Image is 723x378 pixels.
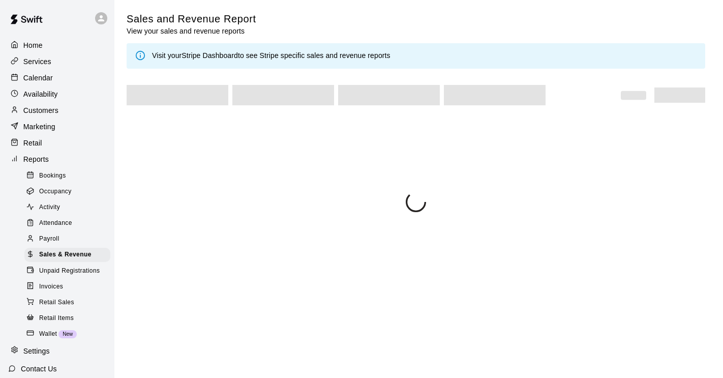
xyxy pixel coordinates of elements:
[39,218,72,228] span: Attendance
[24,327,110,341] div: WalletNew
[24,216,114,231] a: Attendance
[23,122,55,132] p: Marketing
[24,200,114,216] a: Activity
[8,343,106,359] a: Settings
[152,50,390,62] div: Visit your to see Stripe specific sales and revenue reports
[24,263,114,279] a: Unpaid Registrations
[23,105,58,115] p: Customers
[24,279,114,295] a: Invoices
[23,89,58,99] p: Availability
[8,86,106,102] a: Availability
[24,216,110,230] div: Attendance
[8,54,106,69] a: Services
[23,56,51,67] p: Services
[39,298,74,308] span: Retail Sales
[24,296,110,310] div: Retail Sales
[24,248,110,262] div: Sales & Revenue
[58,331,77,337] span: New
[39,171,66,181] span: Bookings
[24,311,110,326] div: Retail Items
[8,152,106,167] a: Reports
[8,103,106,118] a: Customers
[21,364,57,374] p: Contact Us
[182,51,238,60] a: Stripe Dashboard
[24,264,110,278] div: Unpaid Registrations
[23,73,53,83] p: Calendar
[8,135,106,151] a: Retail
[24,200,110,215] div: Activity
[24,295,114,310] a: Retail Sales
[127,12,256,26] h5: Sales and Revenue Report
[23,40,43,50] p: Home
[24,231,114,247] a: Payroll
[24,185,110,199] div: Occupancy
[24,247,114,263] a: Sales & Revenue
[39,313,74,324] span: Retail Items
[23,138,42,148] p: Retail
[127,26,256,36] p: View your sales and revenue reports
[24,169,110,183] div: Bookings
[24,280,110,294] div: Invoices
[24,184,114,199] a: Occupancy
[39,187,72,197] span: Occupancy
[8,70,106,85] a: Calendar
[39,234,59,244] span: Payroll
[39,282,63,292] span: Invoices
[8,119,106,134] a: Marketing
[39,202,60,213] span: Activity
[39,329,57,339] span: Wallet
[24,326,114,342] a: WalletNew
[24,232,110,246] div: Payroll
[39,250,92,260] span: Sales & Revenue
[24,168,114,184] a: Bookings
[23,154,49,164] p: Reports
[24,310,114,326] a: Retail Items
[39,266,100,276] span: Unpaid Registrations
[8,38,106,53] a: Home
[23,346,50,356] p: Settings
